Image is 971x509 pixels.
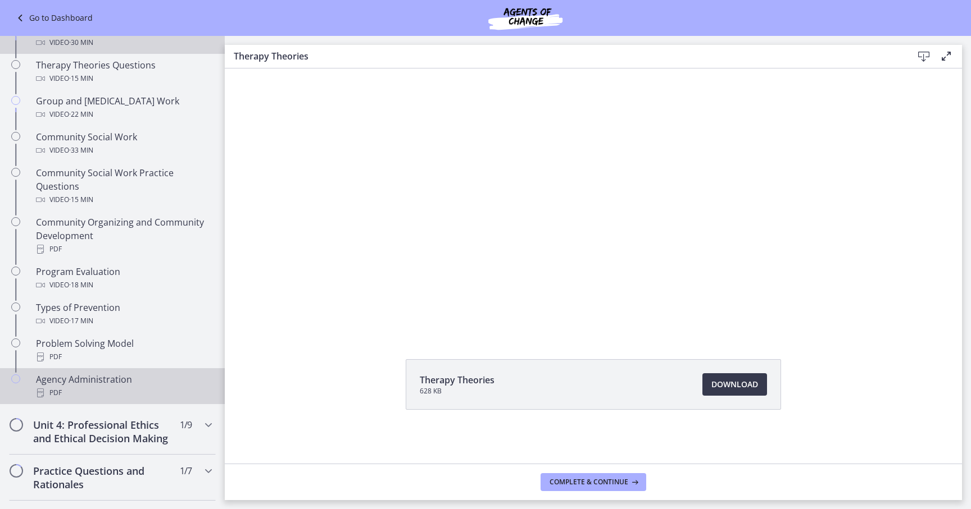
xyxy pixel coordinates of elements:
div: Therapy Theories [36,22,211,49]
button: Complete & continue [541,473,646,491]
span: · 18 min [69,278,93,292]
span: · 17 min [69,314,93,328]
h2: Practice Questions and Rationales [33,464,170,491]
div: PDF [36,242,211,256]
span: 1 / 7 [180,464,192,478]
div: Video [36,278,211,292]
div: Community Organizing and Community Development [36,215,211,256]
div: Agency Administration [36,373,211,400]
span: 1 / 9 [180,418,192,432]
div: PDF [36,350,211,364]
div: Video [36,144,211,157]
h2: Unit 4: Professional Ethics and Ethical Decision Making [33,418,170,445]
div: Program Evaluation [36,265,211,292]
div: Group and [MEDICAL_DATA] Work [36,94,211,121]
div: Community Social Work [36,130,211,157]
div: PDF [36,386,211,400]
h3: Therapy Theories [234,49,895,63]
span: Complete & continue [550,478,628,487]
span: · 30 min [69,36,93,49]
a: Go to Dashboard [13,11,93,25]
div: Video [36,72,211,85]
span: · 15 min [69,193,93,207]
img: Agents of Change [458,4,593,31]
div: Video [36,314,211,328]
a: Download [702,373,767,396]
iframe: To enrich screen reader interactions, please activate Accessibility in Grammarly extension settings [225,20,962,333]
div: Types of Prevention [36,301,211,328]
div: Problem Solving Model [36,337,211,364]
span: · 22 min [69,108,93,121]
div: Video [36,193,211,207]
span: · 33 min [69,144,93,157]
div: Community Social Work Practice Questions [36,166,211,207]
span: Therapy Theories [420,373,494,387]
div: Video [36,108,211,121]
div: Therapy Theories Questions [36,58,211,85]
span: Download [711,378,758,391]
span: 628 KB [420,387,494,396]
span: · 15 min [69,72,93,85]
div: Video [36,36,211,49]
